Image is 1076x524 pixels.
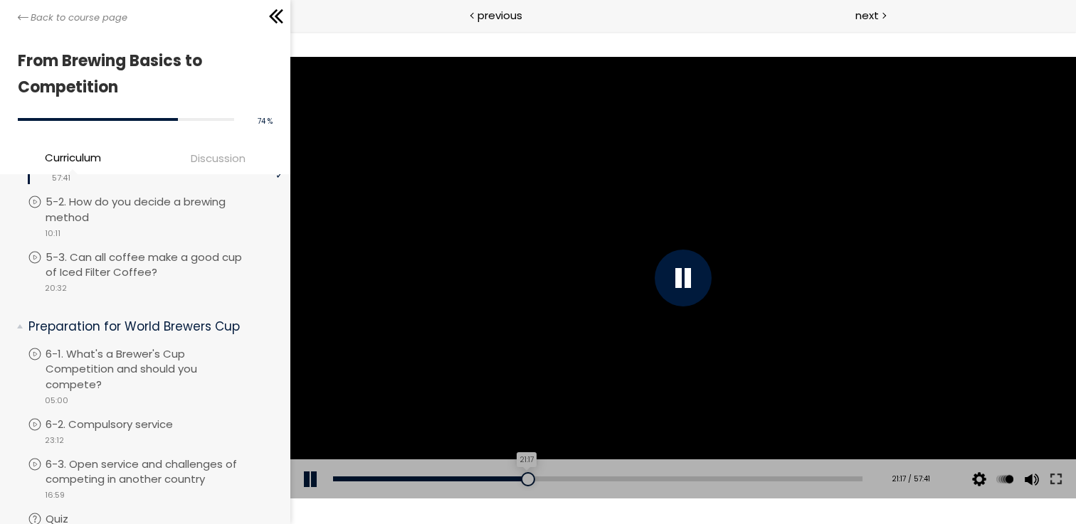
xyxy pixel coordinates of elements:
div: 21:17 / 57:41 [585,442,640,454]
p: 5-2. How do you decide a brewing method [46,194,283,225]
span: Curriculum [45,149,101,166]
div: 21:17 [226,421,246,437]
h1: From Brewing Basics to Competition [18,48,265,101]
span: previous [478,7,522,23]
span: 74 % [258,116,273,127]
a: Back to course page [18,11,127,25]
button: Volume [729,428,751,468]
span: 57:41 [52,172,70,184]
button: Video quality [678,428,700,468]
button: Play back rate [704,428,725,468]
span: 10:11 [45,228,60,240]
span: Back to course page [31,11,127,25]
div: Change playback rate [702,428,727,468]
p: Preparation for World Brewers Cup [28,318,273,336]
span: Discussion [191,150,246,166]
span: next [855,7,879,23]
